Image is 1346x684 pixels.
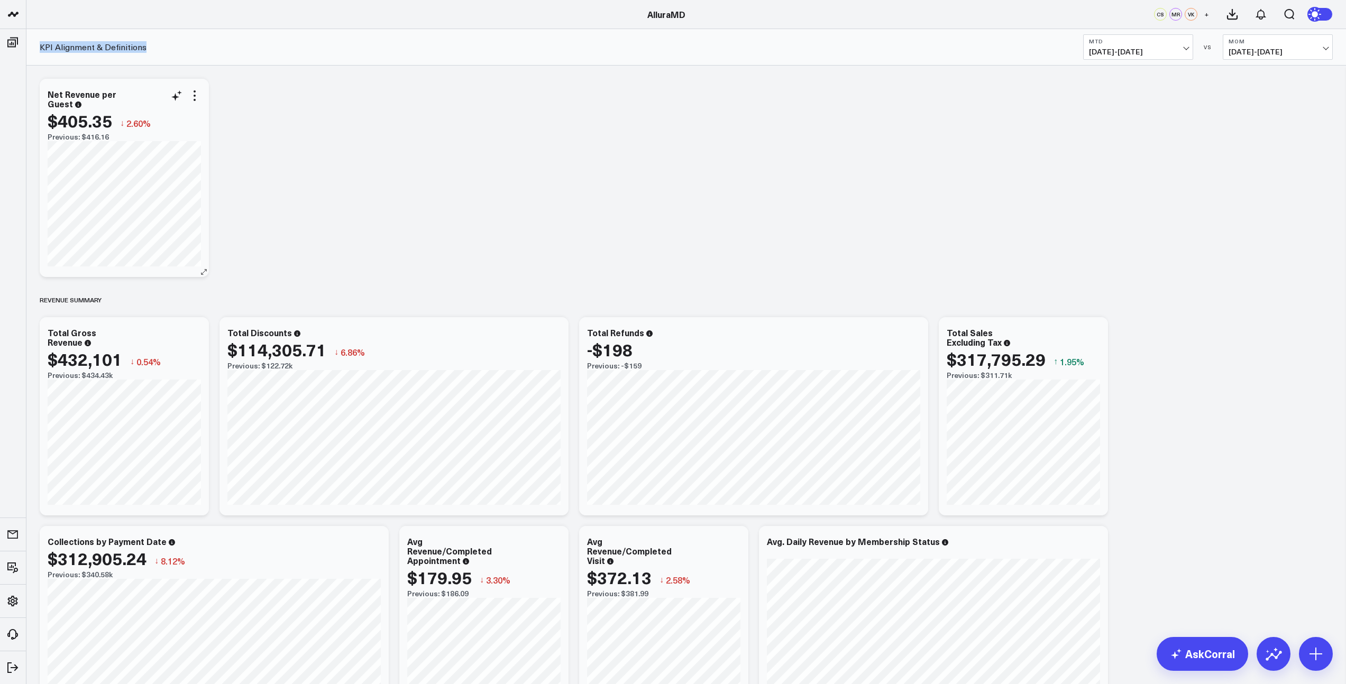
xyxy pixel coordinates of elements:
[587,327,644,338] div: Total Refunds
[48,371,201,380] div: Previous: $434.43k
[666,574,690,586] span: 2.58%
[480,573,484,587] span: ↓
[227,327,292,338] div: Total Discounts
[587,568,652,587] div: $372.13
[1083,34,1193,60] button: MTD[DATE]-[DATE]
[1185,8,1197,21] div: VK
[130,355,134,368] span: ↓
[947,349,1046,368] div: $317,795.29
[120,116,124,130] span: ↓
[947,327,1002,348] div: Total Sales Excluding Tax
[126,117,151,129] span: 2.60%
[587,589,740,598] div: Previous: $381.99
[341,346,365,358] span: 6.86%
[587,340,633,359] div: -$198
[334,345,338,359] span: ↓
[1229,38,1327,44] b: MoM
[1154,8,1167,21] div: CS
[48,111,112,130] div: $405.35
[407,535,492,566] div: Avg Revenue/Completed Appointment
[1169,8,1182,21] div: MR
[48,570,381,579] div: Previous: $340.58k
[587,535,672,566] div: Avg Revenue/Completed Visit
[154,554,159,568] span: ↓
[767,535,940,547] div: Avg. Daily Revenue by Membership Status
[1200,8,1213,21] button: +
[227,362,561,370] div: Previous: $122.72k
[647,8,685,20] a: AlluraMD
[1229,48,1327,56] span: [DATE] - [DATE]
[40,41,146,53] a: KPI Alignment & Definitions
[1204,11,1209,18] span: +
[1060,356,1084,367] span: 1.95%
[136,356,161,367] span: 0.54%
[486,574,510,586] span: 3.30%
[48,88,116,109] div: Net Revenue per Guest
[227,340,326,359] div: $114,305.71
[407,568,472,587] div: $179.95
[407,589,561,598] div: Previous: $186.09
[1089,48,1187,56] span: [DATE] - [DATE]
[48,327,96,348] div: Total Gross Revenue
[1223,34,1333,60] button: MoM[DATE]-[DATE]
[660,573,664,587] span: ↓
[587,362,920,370] div: Previous: -$159
[48,349,122,368] div: $432,101
[1157,637,1248,671] a: AskCorral
[947,371,1100,380] div: Previous: $311.71k
[1198,44,1217,50] div: VS
[48,535,167,547] div: Collections by Payment Date
[1089,38,1187,44] b: MTD
[40,288,102,312] div: Revenue Summary
[161,555,185,567] span: 8.12%
[48,549,146,568] div: $312,905.24
[48,133,201,141] div: Previous: $416.16
[1054,355,1058,368] span: ↑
